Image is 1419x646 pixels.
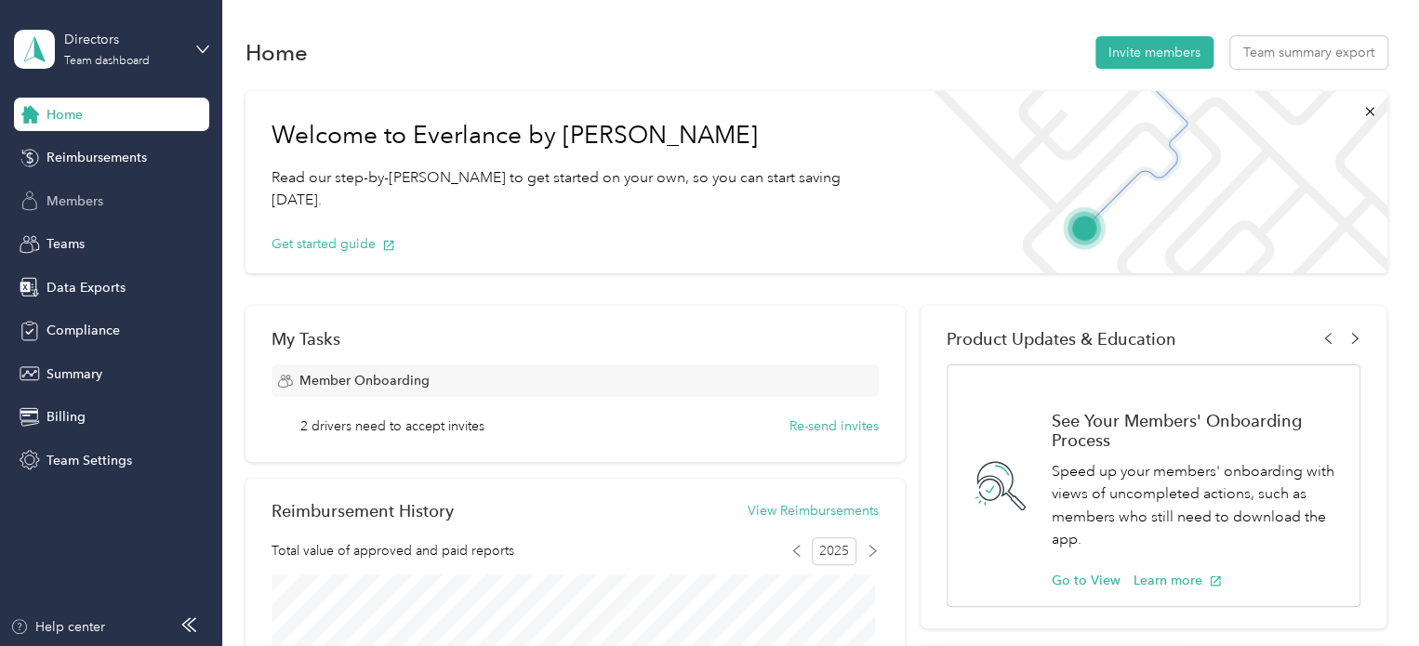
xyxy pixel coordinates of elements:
span: 2 drivers need to accept invites [300,416,484,436]
span: Reimbursements [46,148,147,167]
div: Directors [64,30,180,49]
button: Invite members [1095,36,1213,69]
p: Read our step-by-[PERSON_NAME] to get started on your own, so you can start saving [DATE]. [272,166,889,212]
span: Summary [46,364,102,384]
span: Teams [46,234,85,254]
button: Learn more [1134,571,1222,590]
span: Compliance [46,321,120,340]
h2: Reimbursement History [272,501,454,521]
button: Get started guide [272,234,395,254]
span: Member Onboarding [299,371,430,390]
button: Help center [10,617,105,637]
button: Re-send invites [789,416,879,436]
p: Speed up your members' onboarding with views of uncompleted actions, such as members who still ne... [1052,460,1340,551]
div: Team dashboard [64,56,150,67]
h1: Welcome to Everlance by [PERSON_NAME] [272,121,889,151]
span: Home [46,105,83,125]
h1: See Your Members' Onboarding Process [1052,411,1340,450]
button: View Reimbursements [748,501,879,521]
span: Members [46,191,103,211]
span: Team Settings [46,451,132,470]
button: Go to View [1052,571,1121,590]
span: Data Exports [46,278,126,297]
span: Product Updates & Education [947,329,1176,349]
span: 2025 [812,537,856,565]
h1: Home [245,43,308,62]
span: Billing [46,407,86,427]
iframe: Everlance-gr Chat Button Frame [1315,542,1419,646]
div: My Tasks [272,329,879,349]
span: Total value of approved and paid reports [272,541,514,560]
button: Team summary export [1230,36,1387,69]
img: Welcome to everlance [914,91,1386,273]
